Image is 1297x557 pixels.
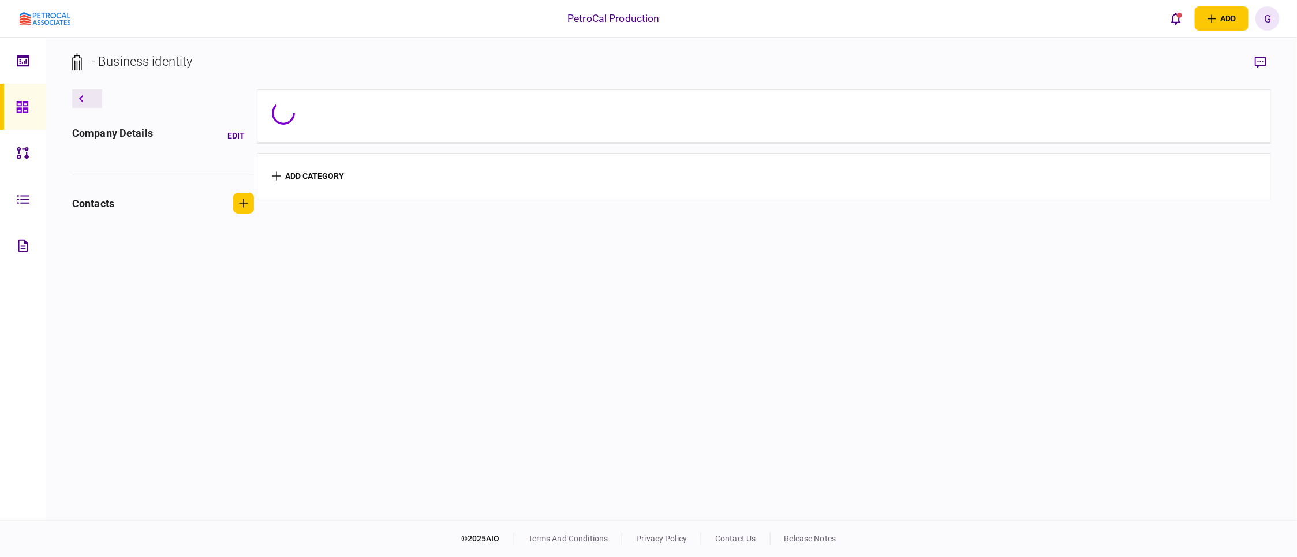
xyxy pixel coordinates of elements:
[784,534,836,543] a: release notes
[72,196,114,211] div: contacts
[528,534,608,543] a: terms and conditions
[20,12,71,25] img: client company logo
[461,533,514,545] div: © 2025 AIO
[72,125,153,146] div: company details
[715,534,756,543] a: contact us
[567,11,660,26] div: PetroCal Production
[218,125,254,146] button: Edit
[272,171,344,181] button: add category
[1164,6,1188,31] button: open notifications list
[1255,6,1280,31] button: G
[92,52,193,71] div: - Business identity
[1195,6,1249,31] button: open adding identity options
[636,534,687,543] a: privacy policy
